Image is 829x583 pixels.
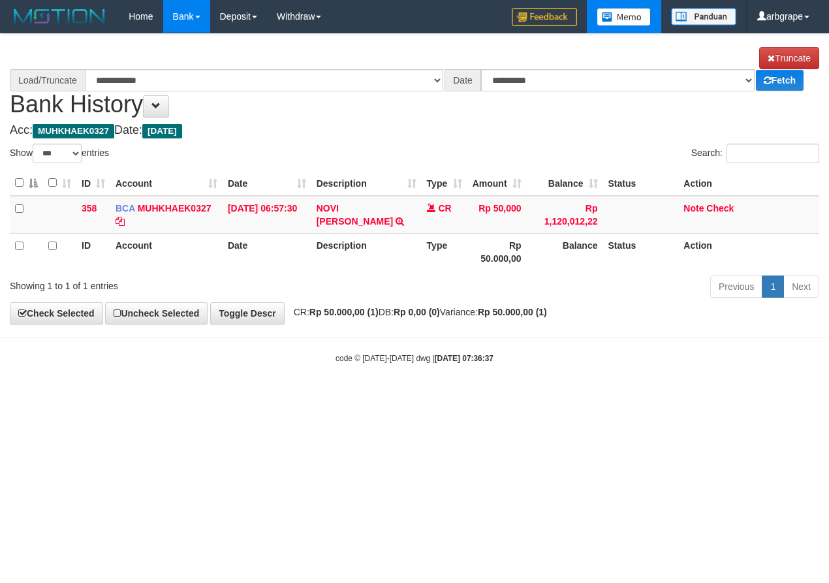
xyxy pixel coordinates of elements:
[756,70,804,91] a: Fetch
[110,233,223,270] th: Account
[309,307,379,317] strong: Rp 50.000,00 (1)
[783,276,819,298] a: Next
[116,216,125,227] a: Copy MUHKHAEK0327 to clipboard
[512,8,577,26] img: Feedback.jpg
[138,203,211,213] a: MUHKHAEK0327
[311,170,422,196] th: Description: activate to sort column ascending
[422,170,467,196] th: Type: activate to sort column ascending
[223,170,311,196] th: Date: activate to sort column ascending
[710,276,762,298] a: Previous
[478,307,547,317] strong: Rp 50.000,00 (1)
[467,233,527,270] th: Rp 50.000,00
[10,144,109,163] label: Show entries
[603,233,679,270] th: Status
[706,203,734,213] a: Check
[597,8,651,26] img: Button%20Memo.svg
[438,203,451,213] span: CR
[683,203,704,213] a: Note
[210,302,285,324] a: Toggle Descr
[82,203,97,213] span: 358
[223,196,311,234] td: [DATE] 06:57:30
[671,8,736,25] img: panduan.png
[10,302,103,324] a: Check Selected
[110,170,223,196] th: Account: activate to sort column ascending
[467,170,527,196] th: Amount: activate to sort column ascending
[445,69,481,91] div: Date
[76,233,110,270] th: ID
[287,307,547,317] span: CR: DB: Variance:
[527,196,603,234] td: Rp 1,120,012,22
[691,144,819,163] label: Search:
[142,124,182,138] span: [DATE]
[336,354,493,363] small: code © [DATE]-[DATE] dwg |
[223,233,311,270] th: Date
[467,196,527,234] td: Rp 50,000
[727,144,819,163] input: Search:
[527,170,603,196] th: Balance: activate to sort column ascending
[10,274,336,292] div: Showing 1 to 1 of 1 entries
[33,124,114,138] span: MUHKHAEK0327
[394,307,440,317] strong: Rp 0,00 (0)
[435,354,493,363] strong: [DATE] 07:36:37
[76,170,110,196] th: ID: activate to sort column ascending
[105,302,208,324] a: Uncheck Selected
[10,69,85,91] div: Load/Truncate
[527,233,603,270] th: Balance
[311,233,422,270] th: Description
[116,203,135,213] span: BCA
[603,170,679,196] th: Status
[10,47,819,118] h1: Bank History
[762,276,784,298] a: 1
[678,170,819,196] th: Action
[10,170,43,196] th: : activate to sort column descending
[422,233,467,270] th: Type
[317,203,393,227] a: NOVI [PERSON_NAME]
[10,7,109,26] img: MOTION_logo.png
[43,170,76,196] th: : activate to sort column ascending
[10,124,819,137] h4: Acc: Date:
[759,47,819,69] a: Truncate
[678,233,819,270] th: Action
[33,144,82,163] select: Showentries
